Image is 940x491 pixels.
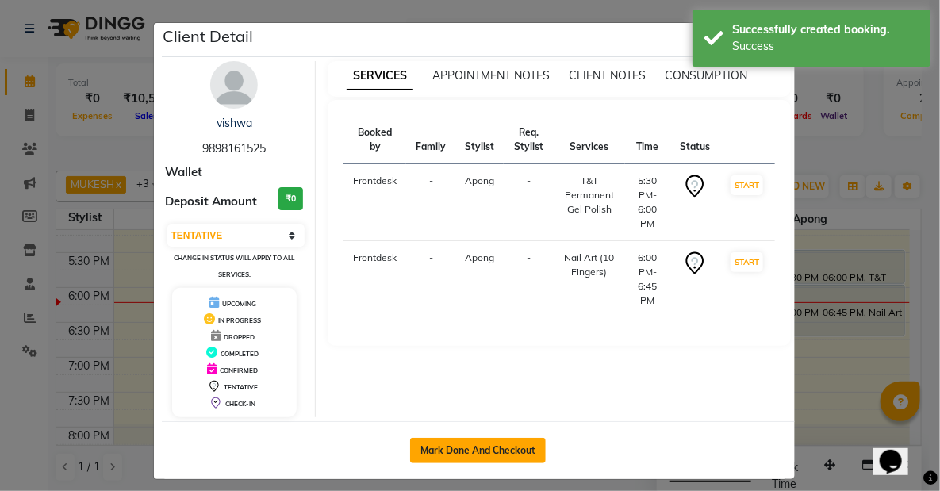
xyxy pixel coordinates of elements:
[731,175,763,195] button: START
[569,68,646,82] span: CLIENT NOTES
[432,68,550,82] span: APPOINTMENT NOTES
[504,241,554,318] td: -
[732,38,919,55] div: Success
[504,164,554,241] td: -
[732,21,919,38] div: Successfully created booking.
[625,241,671,318] td: 6:00 PM-6:45 PM
[347,62,413,90] span: SERVICES
[731,252,763,272] button: START
[218,316,261,324] span: IN PROGRESS
[504,116,554,164] th: Req. Stylist
[670,116,719,164] th: Status
[174,254,294,278] small: Change in status will apply to all services.
[665,68,747,82] span: CONSUMPTION
[406,241,455,318] td: -
[564,174,616,217] div: T&T Permanent Gel Polish
[873,428,924,475] iframe: chat widget
[220,366,258,374] span: CONFIRMED
[465,175,494,186] span: Apong
[406,164,455,241] td: -
[343,241,406,318] td: Frontdesk
[343,164,406,241] td: Frontdesk
[202,141,266,155] span: 9898161525
[221,350,259,358] span: COMPLETED
[225,400,255,408] span: CHECK-IN
[278,187,303,210] h3: ₹0
[625,164,671,241] td: 5:30 PM-6:00 PM
[410,438,546,463] button: Mark Done And Checkout
[465,251,494,263] span: Apong
[166,193,258,211] span: Deposit Amount
[210,61,258,109] img: avatar
[166,163,203,182] span: Wallet
[163,25,254,48] h5: Client Detail
[224,383,258,391] span: TENTATIVE
[455,116,504,164] th: Stylist
[224,333,255,341] span: DROPPED
[222,300,256,308] span: UPCOMING
[625,116,671,164] th: Time
[343,116,406,164] th: Booked by
[406,116,455,164] th: Family
[217,116,252,130] a: vishwa
[554,116,625,164] th: Services
[564,251,616,279] div: Nail Art (10 Fingers)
